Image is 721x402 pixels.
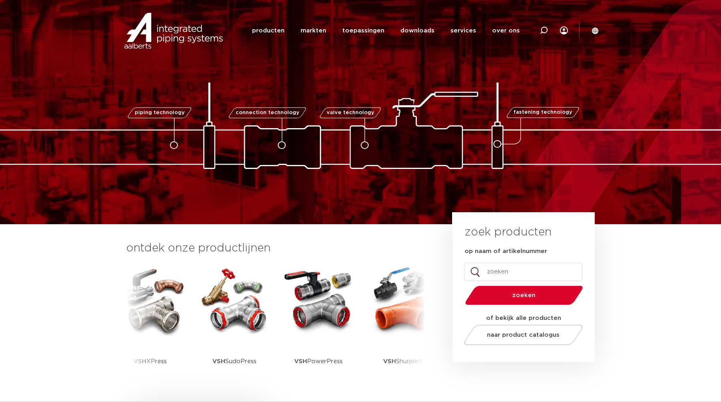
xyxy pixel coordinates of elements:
a: over ons [492,15,520,46]
strong: VSH [133,358,146,364]
strong: VSH [294,358,307,364]
a: VSHShurjoint [367,264,439,386]
a: VSHSudoPress [198,264,271,386]
p: XPress [133,336,167,386]
p: SudoPress [212,336,256,386]
label: op naam of artikelnummer [465,247,547,255]
p: Shurjoint [383,336,422,386]
a: downloads [400,15,434,46]
a: toepassingen [342,15,384,46]
span: valve technology [327,110,374,115]
input: zoeken [465,263,582,281]
a: VSHPowerPress [283,264,355,386]
a: producten [252,15,285,46]
nav: Menu [252,15,520,46]
strong: of bekijk alle producten [486,315,561,321]
h3: ontdek onze productlijnen [126,240,425,256]
span: fastening technology [513,110,572,115]
a: VSHXPress [114,264,186,386]
a: services [450,15,476,46]
strong: VSH [212,358,225,364]
strong: VSH [383,358,396,364]
span: zoeken [486,292,562,298]
a: markten [301,15,326,46]
p: PowerPress [294,336,343,386]
a: naar product catalogus [462,325,585,345]
span: connection technology [235,110,299,115]
button: zoeken [462,285,586,306]
span: piping technology [135,110,185,115]
span: naar product catalogus [487,332,559,338]
h3: zoek producten [465,224,551,240]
